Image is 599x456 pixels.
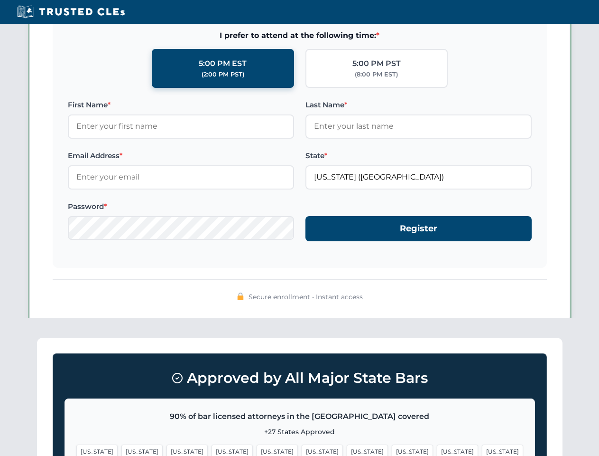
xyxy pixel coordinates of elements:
[202,70,244,79] div: (2:00 PM PST)
[68,29,532,42] span: I prefer to attend at the following time:
[76,410,523,423] p: 90% of bar licensed attorneys in the [GEOGRAPHIC_DATA] covered
[352,57,401,70] div: 5:00 PM PST
[65,365,535,391] h3: Approved by All Major State Bars
[14,5,128,19] img: Trusted CLEs
[76,427,523,437] p: +27 States Approved
[249,292,363,302] span: Secure enrollment • Instant access
[305,165,532,189] input: Florida (FL)
[68,99,294,111] label: First Name
[68,150,294,161] label: Email Address
[305,216,532,241] button: Register
[305,114,532,138] input: Enter your last name
[68,114,294,138] input: Enter your first name
[199,57,247,70] div: 5:00 PM EST
[237,293,244,300] img: 🔒
[68,201,294,212] label: Password
[355,70,398,79] div: (8:00 PM EST)
[305,150,532,161] label: State
[305,99,532,111] label: Last Name
[68,165,294,189] input: Enter your email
